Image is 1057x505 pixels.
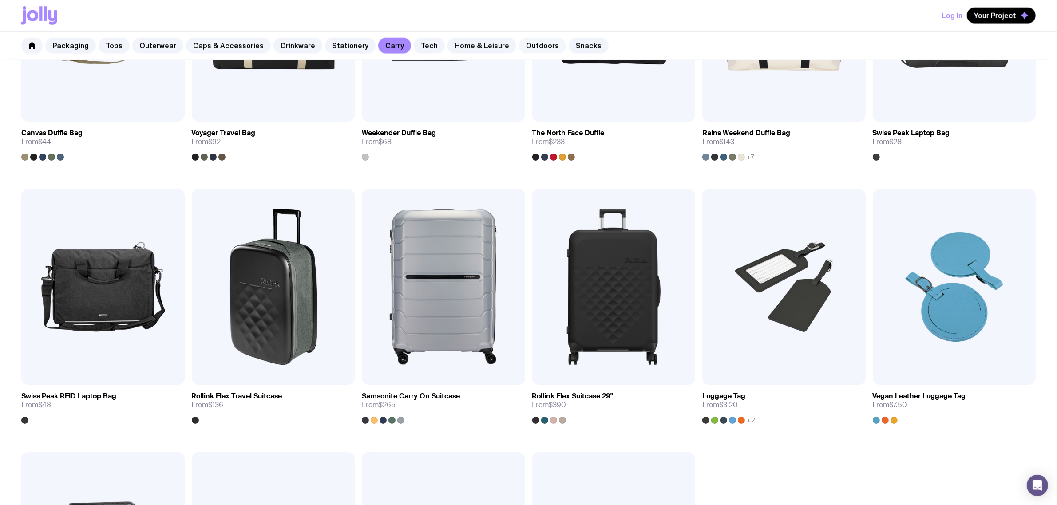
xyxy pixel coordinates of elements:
button: Your Project [967,8,1036,24]
span: +7 [747,154,754,161]
h3: Swiss Peak RFID Laptop Bag [21,392,116,401]
a: Carry [378,38,411,54]
span: $3.20 [719,400,738,410]
span: $28 [890,137,902,146]
h3: The North Face Duffle [532,129,605,138]
span: From [702,401,738,410]
a: Swiss Peak RFID Laptop BagFrom$48 [21,385,185,424]
a: Drinkware [273,38,322,54]
span: From [702,138,734,146]
span: $265 [379,400,396,410]
h3: Rains Weekend Duffle Bag [702,129,790,138]
a: Luggage TagFrom$3.20+2 [702,385,866,424]
span: From [873,138,902,146]
a: Voyager Travel BagFrom$92 [192,122,355,161]
a: Swiss Peak Laptop BagFrom$28 [873,122,1036,161]
span: $136 [209,400,224,410]
h3: Rollink Flex Travel Suitcase [192,392,282,401]
h3: Swiss Peak Laptop Bag [873,129,950,138]
span: $44 [38,137,51,146]
h3: Luggage Tag [702,392,745,401]
a: Canvas Duffle BagFrom$44 [21,122,185,161]
a: Weekender Duffle BagFrom$68 [362,122,525,161]
a: Tops [99,38,130,54]
a: Rollink Flex Suitcase 29"From$390 [532,385,696,424]
a: Snacks [569,38,609,54]
a: Tech [414,38,445,54]
a: Vegan Leather Luggage TagFrom$7.50 [873,385,1036,424]
button: Log In [942,8,962,24]
span: $48 [38,400,51,410]
a: Outerwear [132,38,183,54]
a: Home & Leisure [447,38,516,54]
span: $7.50 [890,400,907,410]
a: Rollink Flex Travel SuitcaseFrom$136 [192,385,355,424]
span: From [192,401,224,410]
span: $92 [209,137,221,146]
a: Stationery [325,38,376,54]
h3: Samsonite Carry On Suitcase [362,392,460,401]
span: From [873,401,907,410]
a: Caps & Accessories [186,38,271,54]
h3: Rollink Flex Suitcase 29" [532,392,613,401]
span: From [362,138,392,146]
span: From [362,401,396,410]
h3: Voyager Travel Bag [192,129,256,138]
span: +2 [747,417,755,424]
h3: Canvas Duffle Bag [21,129,83,138]
a: The North Face DuffleFrom$233 [532,122,696,161]
div: Open Intercom Messenger [1027,475,1048,496]
h3: Vegan Leather Luggage Tag [873,392,966,401]
a: Rains Weekend Duffle BagFrom$143+7 [702,122,866,161]
span: $143 [719,137,734,146]
h3: Weekender Duffle Bag [362,129,436,138]
span: From [532,138,565,146]
a: Samsonite Carry On SuitcaseFrom$265 [362,385,525,424]
span: From [21,138,51,146]
span: From [21,401,51,410]
span: From [192,138,221,146]
span: $390 [549,400,566,410]
span: Your Project [974,11,1016,20]
span: $68 [379,137,392,146]
a: Outdoors [519,38,566,54]
span: $233 [549,137,565,146]
a: Packaging [45,38,96,54]
span: From [532,401,566,410]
